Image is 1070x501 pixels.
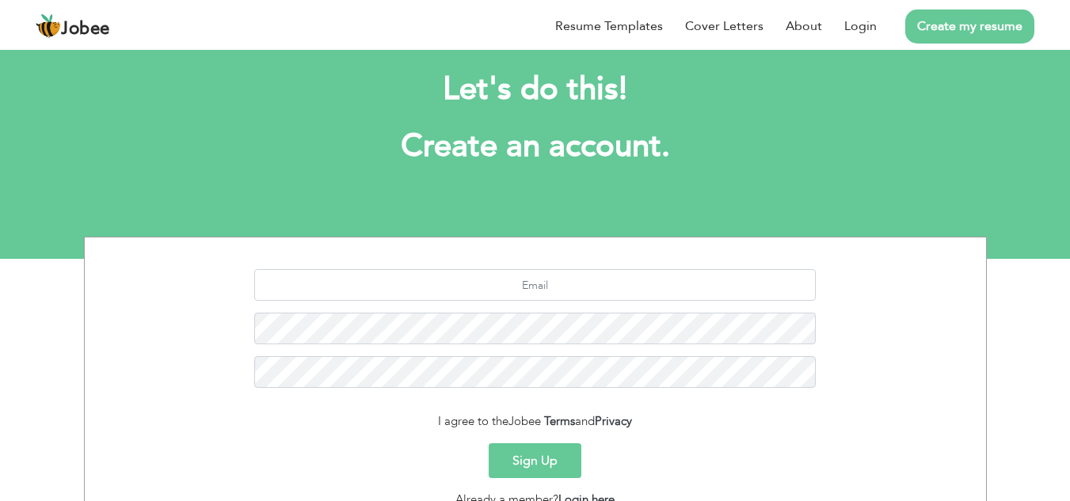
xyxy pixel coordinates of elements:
a: Resume Templates [555,17,663,36]
span: Jobee [508,413,541,429]
div: I agree to the and [97,412,974,431]
a: About [786,17,822,36]
a: Create my resume [905,9,1034,44]
a: Jobee [36,13,110,39]
img: jobee.io [36,13,61,39]
button: Sign Up [489,443,581,478]
span: Jobee [61,21,110,38]
h1: Create an account. [108,126,963,167]
a: Terms [544,413,575,429]
a: Cover Letters [685,17,763,36]
a: Login [844,17,877,36]
h2: Let's do this! [108,69,963,110]
input: Email [254,269,816,301]
a: Privacy [595,413,632,429]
